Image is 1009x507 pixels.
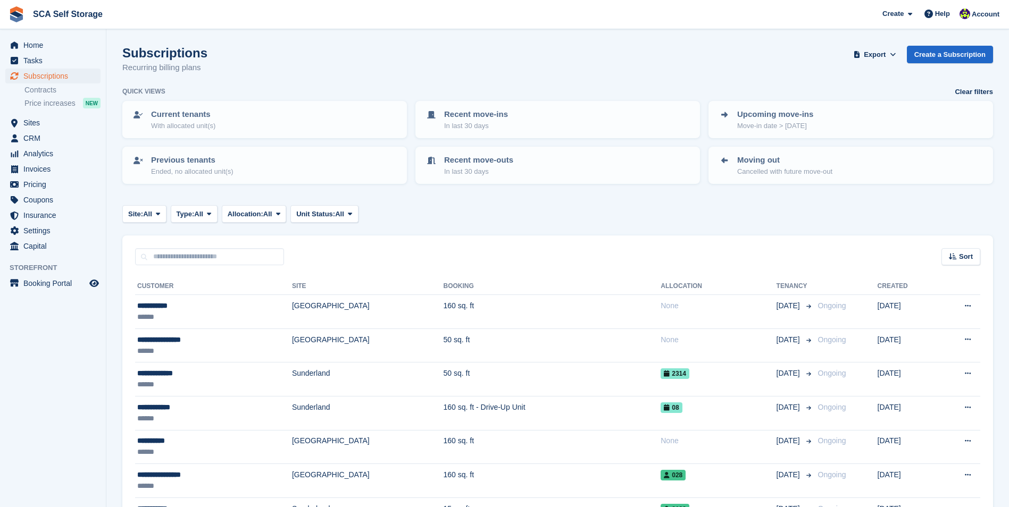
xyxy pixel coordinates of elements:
p: Recent move-outs [444,154,513,166]
span: [DATE] [777,469,802,480]
td: 160 sq. ft [443,464,661,498]
span: 028 [661,470,686,480]
p: Move-in date > [DATE] [737,121,813,131]
span: Price increases [24,98,76,108]
a: menu [5,276,101,291]
td: [DATE] [878,328,937,362]
button: Unit Status: All [290,205,358,223]
p: Upcoming move-ins [737,108,813,121]
p: Previous tenants [151,154,234,166]
td: [DATE] [878,362,937,396]
span: Sort [959,251,973,262]
span: [DATE] [777,368,802,379]
a: menu [5,239,101,253]
td: [GEOGRAPHIC_DATA] [292,295,444,329]
span: [DATE] [777,334,802,345]
span: Help [935,9,950,19]
span: Booking Portal [23,276,87,291]
span: Invoices [23,162,87,176]
div: NEW [83,98,101,108]
td: 160 sq. ft [443,430,661,464]
td: [GEOGRAPHIC_DATA] [292,328,444,362]
td: Sunderland [292,396,444,430]
span: Export [864,49,886,60]
p: Recent move-ins [444,108,508,121]
div: None [661,300,776,311]
p: Cancelled with future move-out [737,166,832,177]
a: Recent move-outs In last 30 days [416,148,699,183]
span: Site: [128,209,143,219]
button: Allocation: All [222,205,287,223]
a: SCA Self Storage [29,5,107,23]
span: Allocation: [228,209,263,219]
p: In last 30 days [444,166,513,177]
span: Ongoing [818,403,846,411]
td: 160 sq. ft - Drive-Up Unit [443,396,661,430]
a: menu [5,131,101,146]
a: menu [5,38,101,53]
a: Create a Subscription [907,46,993,63]
span: Ongoing [818,335,846,344]
div: None [661,334,776,345]
a: menu [5,162,101,176]
a: menu [5,223,101,238]
span: Ongoing [818,470,846,479]
button: Site: All [122,205,166,223]
p: With allocated unit(s) [151,121,215,131]
span: Ongoing [818,436,846,445]
a: Price increases NEW [24,97,101,109]
th: Site [292,278,444,295]
a: menu [5,192,101,207]
a: menu [5,208,101,223]
a: Upcoming move-ins Move-in date > [DATE] [710,102,992,137]
td: 50 sq. ft [443,362,661,396]
span: Capital [23,239,87,253]
span: Settings [23,223,87,238]
a: menu [5,115,101,130]
span: [DATE] [777,402,802,413]
p: In last 30 days [444,121,508,131]
th: Created [878,278,937,295]
span: Insurance [23,208,87,223]
span: 2314 [661,368,689,379]
td: 50 sq. ft [443,328,661,362]
span: [DATE] [777,435,802,446]
h1: Subscriptions [122,46,207,60]
span: Home [23,38,87,53]
span: Pricing [23,177,87,192]
p: Moving out [737,154,832,166]
a: menu [5,177,101,192]
span: CRM [23,131,87,146]
div: None [661,435,776,446]
span: Unit Status: [296,209,335,219]
span: Coupons [23,192,87,207]
img: stora-icon-8386f47178a22dfd0bd8f6a31ec36ba5ce8667c1dd55bd0f319d3a0aa187defe.svg [9,6,24,22]
button: Type: All [171,205,218,223]
th: Tenancy [777,278,814,295]
th: Allocation [661,278,776,295]
a: Current tenants With allocated unit(s) [123,102,406,137]
img: Thomas Webb [960,9,970,19]
span: All [194,209,203,219]
span: Account [972,9,999,20]
td: [GEOGRAPHIC_DATA] [292,464,444,498]
span: Storefront [10,263,106,273]
a: Preview store [88,277,101,290]
span: Type: [177,209,195,219]
p: Recurring billing plans [122,62,207,74]
button: Export [852,46,898,63]
span: Subscriptions [23,69,87,83]
span: Ongoing [818,369,846,377]
td: Sunderland [292,362,444,396]
td: [DATE] [878,396,937,430]
a: menu [5,146,101,161]
a: menu [5,69,101,83]
p: Ended, no allocated unit(s) [151,166,234,177]
td: [GEOGRAPHIC_DATA] [292,430,444,464]
span: All [143,209,152,219]
a: Clear filters [955,87,993,97]
td: [DATE] [878,430,937,464]
span: All [263,209,272,219]
th: Customer [135,278,292,295]
span: Sites [23,115,87,130]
